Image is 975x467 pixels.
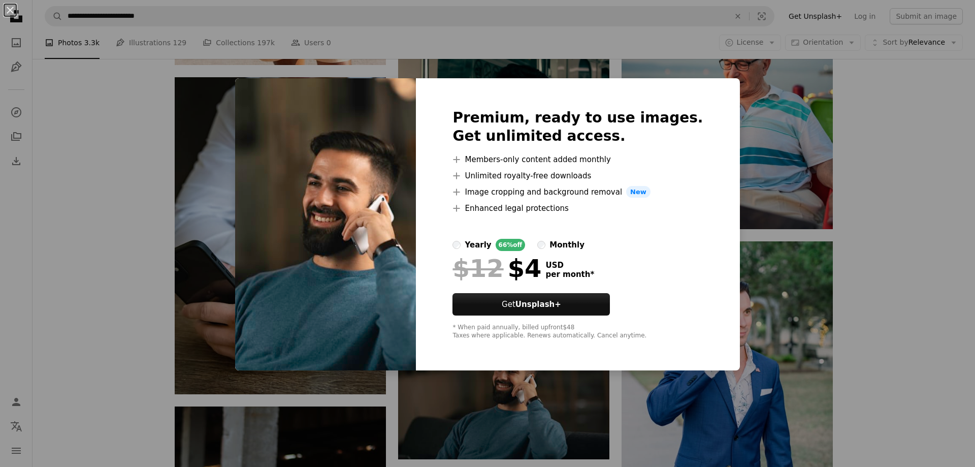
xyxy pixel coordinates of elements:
[626,186,651,198] span: New
[549,239,584,251] div: monthly
[496,239,526,251] div: 66% off
[452,255,541,282] div: $4
[452,255,503,282] span: $12
[545,270,594,279] span: per month *
[452,186,703,198] li: Image cropping and background removal
[545,261,594,270] span: USD
[452,241,461,249] input: yearly66%off
[235,78,416,371] img: premium_photo-1661454393566-810038e24a4c
[452,170,703,182] li: Unlimited royalty-free downloads
[537,241,545,249] input: monthly
[452,324,703,340] div: * When paid annually, billed upfront $48 Taxes where applicable. Renews automatically. Cancel any...
[515,300,561,309] strong: Unsplash+
[452,153,703,166] li: Members-only content added monthly
[452,202,703,214] li: Enhanced legal protections
[452,109,703,145] h2: Premium, ready to use images. Get unlimited access.
[452,293,610,316] button: GetUnsplash+
[465,239,491,251] div: yearly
